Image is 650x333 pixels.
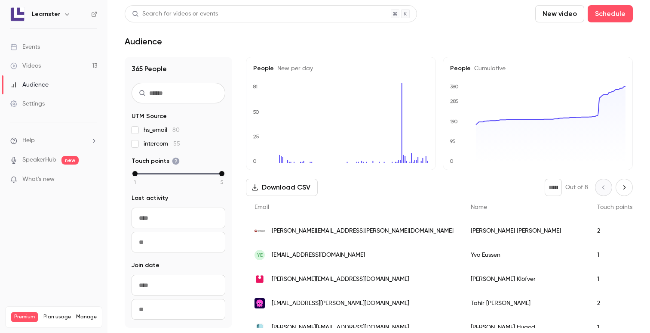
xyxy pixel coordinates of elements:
[254,298,265,308] img: octopusenergy.services
[272,299,409,308] span: [EMAIL_ADDRESS][PERSON_NAME][DOMAIN_NAME]
[462,291,589,315] div: Tahir [PERSON_NAME]
[144,140,180,148] span: intercom
[10,62,41,70] div: Videos
[10,43,40,51] div: Events
[172,127,180,133] span: 80
[450,98,459,104] text: 285
[132,9,218,19] div: Search for videos or events
[597,204,632,210] span: Touch points
[10,81,49,89] div: Audience
[254,322,265,333] img: lovorda.com
[22,175,55,184] span: What's new
[450,138,456,144] text: 95
[450,158,454,164] text: 0
[132,208,225,228] input: From
[462,219,589,243] div: [PERSON_NAME] [PERSON_NAME]
[22,136,35,145] span: Help
[11,312,38,322] span: Premium
[254,226,265,236] img: systecongroup.com
[125,36,162,47] h1: Audience
[462,243,589,267] div: Yvo Eussen
[61,156,79,165] span: new
[565,183,588,192] p: Out of 8
[253,84,258,90] text: 81
[253,64,429,73] h5: People
[616,179,633,196] button: Next page
[32,10,60,19] h6: Learnster
[76,314,97,321] a: Manage
[272,227,454,236] span: [PERSON_NAME][EMAIL_ADDRESS][PERSON_NAME][DOMAIN_NAME]
[254,274,265,284] img: puzzel.com
[132,275,225,296] input: From
[10,136,97,145] li: help-dropdown-opener
[272,323,409,332] span: [PERSON_NAME][EMAIL_ADDRESS][DOMAIN_NAME]
[43,314,71,321] span: Plan usage
[132,232,225,252] input: To
[450,84,459,90] text: 380
[132,157,180,165] span: Touch points
[132,299,225,320] input: To
[219,171,224,176] div: max
[450,118,458,124] text: 190
[471,204,487,210] span: Name
[272,275,409,284] span: [PERSON_NAME][EMAIL_ADDRESS][DOMAIN_NAME]
[173,141,180,147] span: 55
[134,178,136,186] span: 1
[87,176,97,184] iframe: Noticeable Trigger
[132,64,225,74] h1: 365 People
[254,204,269,210] span: Email
[221,178,223,186] span: 5
[257,251,263,259] span: YE
[272,251,365,260] span: [EMAIL_ADDRESS][DOMAIN_NAME]
[535,5,584,22] button: New video
[589,243,641,267] div: 1
[253,109,259,115] text: 50
[132,194,168,202] span: Last activity
[246,179,318,196] button: Download CSV
[589,291,641,315] div: 2
[132,112,167,121] span: UTM Source
[132,261,159,270] span: Join date
[144,126,180,134] span: hs_email
[253,134,259,140] text: 25
[11,7,25,21] img: Learnster
[589,219,641,243] div: 2
[22,156,56,165] a: SpeakerHub
[471,65,506,72] span: Cumulative
[588,5,633,22] button: Schedule
[132,171,138,176] div: min
[274,65,313,72] span: New per day
[589,267,641,291] div: 1
[253,158,257,164] text: 0
[462,267,589,291] div: [PERSON_NAME] Klöfver
[450,64,625,73] h5: People
[10,100,45,108] div: Settings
